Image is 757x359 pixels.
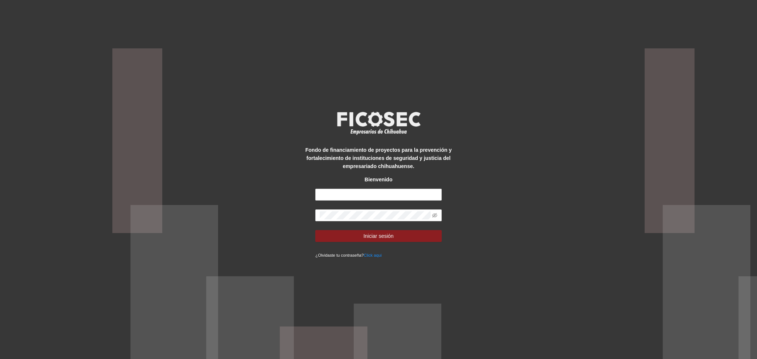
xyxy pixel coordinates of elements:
strong: Fondo de financiamiento de proyectos para la prevención y fortalecimiento de instituciones de seg... [305,147,452,169]
small: ¿Olvidaste tu contraseña? [315,253,381,257]
strong: Bienvenido [364,177,392,182]
span: eye-invisible [432,213,437,218]
span: Iniciar sesión [363,232,394,240]
button: Iniciar sesión [315,230,441,242]
img: logo [332,109,425,137]
a: Click aqui [364,253,382,257]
